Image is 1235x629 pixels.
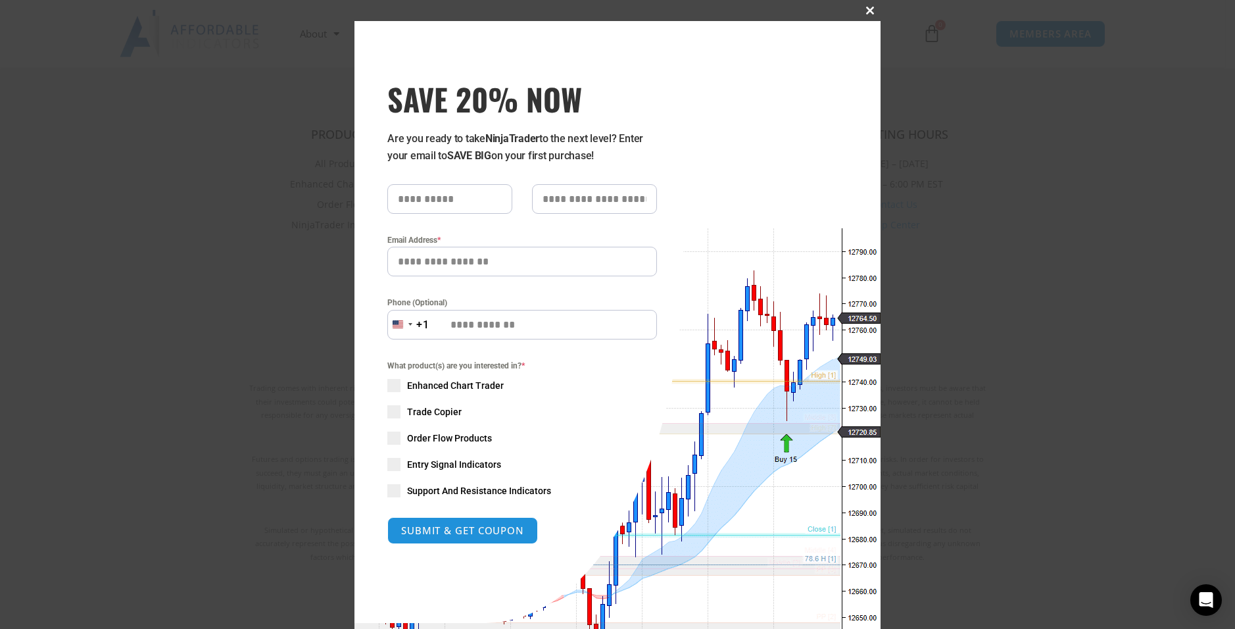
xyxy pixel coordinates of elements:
[485,132,539,145] strong: NinjaTrader
[407,458,501,471] span: Entry Signal Indicators
[387,432,657,445] label: Order Flow Products
[1190,584,1222,616] div: Open Intercom Messenger
[387,405,657,418] label: Trade Copier
[387,379,657,392] label: Enhanced Chart Trader
[407,484,551,497] span: Support And Resistance Indicators
[387,130,657,164] p: Are you ready to take to the next level? Enter your email to on your first purchase!
[387,359,657,372] span: What product(s) are you interested in?
[387,80,657,117] h3: SAVE 20% NOW
[407,432,492,445] span: Order Flow Products
[387,234,657,247] label: Email Address
[416,316,429,334] div: +1
[387,484,657,497] label: Support And Resistance Indicators
[407,379,504,392] span: Enhanced Chart Trader
[387,517,538,544] button: SUBMIT & GET COUPON
[387,458,657,471] label: Entry Signal Indicators
[387,310,429,340] button: Selected country
[387,296,657,309] label: Phone (Optional)
[407,405,462,418] span: Trade Copier
[447,149,491,162] strong: SAVE BIG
